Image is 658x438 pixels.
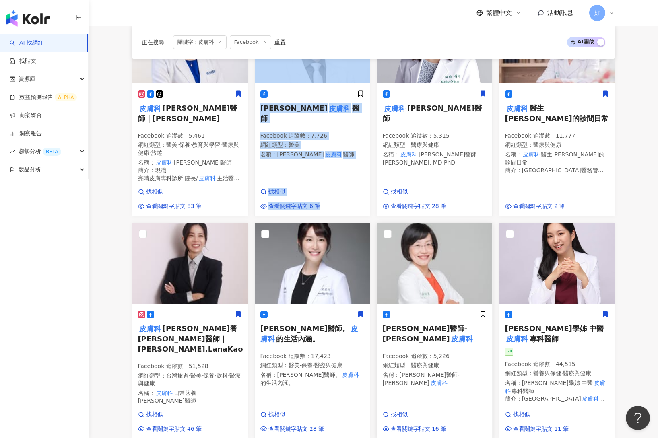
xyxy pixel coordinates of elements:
span: [PERSON_NAME]醫師。 [277,372,341,378]
span: · [228,372,229,379]
span: 趨勢分析 [19,142,61,160]
span: · [561,370,563,376]
span: 醫美 [190,372,202,379]
span: [PERSON_NAME]養 [PERSON_NAME]醫師｜[PERSON_NAME].LanaKao [138,324,245,353]
span: 專科醫師 [512,388,534,394]
div: 名稱 ： [383,371,487,387]
img: KOL Avatar [132,223,248,304]
span: 找相似 [268,188,285,196]
p: Facebook 追蹤數 ： 11,777 [505,132,609,140]
span: 醫師 [343,151,354,158]
mark: 皮膚科 [522,150,541,159]
p: 網紅類型 ： [505,141,609,149]
span: 查看關鍵字貼文 83 筆 [146,202,202,210]
span: 醫療與健康 [411,142,439,148]
span: · [149,150,151,156]
span: 營養與保健 [533,370,561,376]
a: 找相似 [383,188,447,196]
span: 查看關鍵字貼文 28 筆 [268,425,324,433]
span: [GEOGRAPHIC_DATA] [522,395,581,402]
mark: 皮膚科 [155,389,174,397]
img: KOL Avatar [255,223,370,304]
a: 找相似 [505,411,569,419]
span: · [177,142,179,148]
a: 查看關鍵字貼文 6 筆 [260,202,321,210]
p: 網紅類型 ： [138,372,242,388]
div: 名稱 ： [383,151,487,167]
p: 網紅類型 ： [505,370,609,378]
div: 名稱 ： [260,151,364,159]
span: 找相似 [391,411,408,419]
span: [PERSON_NAME]學姊 中醫 [505,324,604,333]
p: 網紅類型 ： [138,141,242,157]
mark: 皮膚科 [400,150,419,159]
span: [GEOGRAPHIC_DATA]醫務管理碩士，現為恩主公醫院 [505,167,604,181]
span: 查看關鍵字貼文 6 筆 [268,202,321,210]
p: Facebook 追蹤數 ： 5,226 [383,352,487,360]
a: 效益預測報告ALPHA [10,93,77,101]
div: 名稱 ： [505,379,609,395]
span: 保養 [301,362,313,368]
a: 商案媒合 [10,111,42,119]
p: 網紅類型 ： [383,362,487,370]
mark: 皮膚科 [505,378,606,395]
p: 網紅類型 ： [383,141,487,149]
span: [PERSON_NAME]醫師 [383,104,482,122]
span: 查看關鍵字貼文 11 筆 [513,425,569,433]
p: 網紅類型 ： [260,141,364,149]
mark: 皮膚科 [505,103,530,114]
mark: 皮膚科 [450,333,474,344]
span: 醫師 [260,104,360,122]
span: 競品分析 [19,160,41,179]
a: searchAI 找網紅 [10,39,43,47]
span: 查看關鍵字貼文 16 筆 [391,425,447,433]
span: 醫生[PERSON_NAME]的診間日常 [505,104,608,122]
span: 旅遊 [151,150,162,156]
span: 找相似 [146,411,163,419]
mark: 皮膚科 [138,103,163,114]
a: 找相似 [260,411,324,419]
a: KOL Avatar皮膚科[PERSON_NAME]醫師Facebook 追蹤數：5,315網紅類型：醫療與健康名稱：皮膚科[PERSON_NAME]醫師 [PERSON_NAME], MD P... [377,2,493,216]
mark: 皮膚科 [260,323,358,344]
span: · [300,362,301,368]
span: [PERSON_NAME]學姊 中醫 [522,380,593,386]
div: 名稱 ： [138,389,242,405]
span: 活動訊息 [547,9,573,16]
span: · [202,372,203,379]
span: 現職 亮晴皮膚專科診所 院長/ [138,167,198,181]
mark: 皮膚科 [505,333,530,344]
div: 名稱 ： [260,371,364,387]
div: 簡介 ： [505,395,609,403]
a: KOL Avatar[PERSON_NAME]皮膚科醫師Facebook 追蹤數：7,726網紅類型：醫美名稱：[PERSON_NAME]皮膚科醫師找相似查看關鍵字貼文 6 筆 [254,2,370,216]
span: [PERSON_NAME]醫師｜[PERSON_NAME] [138,104,237,122]
span: 醫美 [166,142,177,148]
span: 醫療與健康 [411,362,439,368]
span: [PERSON_NAME] [260,104,328,112]
span: 台灣旅遊 [166,372,189,379]
mark: 皮膚科 [341,370,360,379]
span: [PERSON_NAME]醫師 [174,159,232,166]
span: 保養 [203,372,215,379]
div: 簡介 ： [138,167,242,182]
a: 洞察報告 [10,130,42,138]
span: 找相似 [268,411,285,419]
span: 找相似 [513,411,530,419]
p: Facebook 追蹤數 ： 44,515 [505,360,609,368]
mark: 皮膚科 [383,103,407,114]
span: · [313,362,314,368]
span: 飲料 [217,372,228,379]
div: 名稱 ： [505,151,609,167]
span: 保養 [179,142,190,148]
span: rise [10,149,15,154]
span: 醫療與健康 [314,362,342,368]
a: 找相似 [138,411,202,419]
a: 找相似 [138,188,202,196]
mark: 皮膚科 [328,103,352,114]
img: logo [6,10,50,27]
span: 的生活內涵。 [260,380,294,386]
a: 查看關鍵字貼文 11 筆 [505,425,569,433]
span: 繁體中文 [486,8,512,17]
span: 查看關鍵字貼文 2 筆 [513,202,565,210]
mark: 皮膚科 [561,174,581,183]
a: 查看關鍵字貼文 46 筆 [138,425,202,433]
